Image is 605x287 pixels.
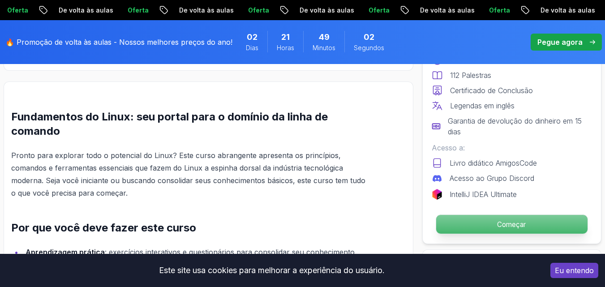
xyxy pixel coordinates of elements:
font: Horas [277,44,294,51]
font: Por que você deve fazer este curso [11,221,196,234]
font: Minutos [313,44,335,51]
font: 02 [247,32,257,42]
span: 2 dias [247,31,257,43]
font: Eu entendo [555,266,594,275]
font: Oferta [128,6,149,14]
button: Aceitar cookies [550,263,598,278]
font: Garantia de devolução do dinheiro em 15 dias [448,116,582,136]
font: De volta às aulas [179,6,234,14]
font: De volta às aulas [541,6,595,14]
font: Segundos [354,44,384,51]
font: IntelliJ IDEA Ultimate [450,190,517,199]
font: Dias [246,44,258,51]
span: 2 Seconds [364,31,374,43]
span: 49 Minutes [319,31,330,43]
font: 21 [281,32,290,42]
font: Pegue agora [537,38,583,47]
font: : exercícios interativos e questionários para consolidar seu conhecimento. [105,248,356,257]
img: logotipo da jetbrains [432,189,442,200]
font: Começar [497,220,527,228]
font: Pronto para explorar todo o potencial do Linux? Este curso abrangente apresenta os princípios, co... [11,151,365,197]
font: De volta às aulas [300,6,354,14]
button: Começar [436,214,588,234]
font: De volta às aulas [59,6,113,14]
font: Acesso a: [432,143,465,152]
font: Oferta [7,6,28,14]
font: Livro didático AmigosCode [450,158,537,167]
font: Certificado de Conclusão [450,86,533,95]
font: Legendas em inglês [450,101,515,110]
font: Este site usa cookies para melhorar a experiência do usuário. [159,266,385,275]
font: Oferta [248,6,269,14]
font: Acesso ao Grupo Discord [450,174,534,183]
font: De volta às aulas [420,6,475,14]
font: Oferta [489,6,510,14]
font: Fundamentos do Linux: seu portal para o domínio da linha de comando [11,110,328,137]
font: 🔥 Promoção de volta às aulas - Nossos melhores preços do ano! [5,38,232,47]
font: 112 Palestras [450,71,491,80]
font: Aprendizagem prática [26,248,105,257]
font: Oferta [369,6,390,14]
span: 21 horas [281,31,290,43]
